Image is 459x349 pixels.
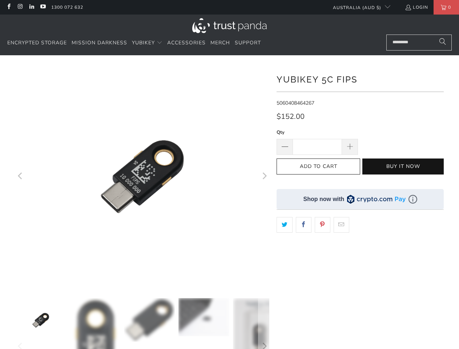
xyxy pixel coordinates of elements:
[51,3,83,11] a: 1300 072 632
[28,4,35,10] a: Trust Panda Australia on LinkedIn
[167,35,206,52] a: Accessories
[386,35,452,51] input: Search...
[124,298,175,342] img: YubiKey 5C FIPS - Trust Panda
[7,39,67,46] span: Encrypted Storage
[258,66,270,287] button: Next
[15,66,270,287] img: YubiKey 5C FIPS - Trust Panda
[284,164,353,170] span: Add to Cart
[7,35,261,52] nav: Translation missing: en.navigation.header.main_nav
[15,298,66,342] img: YubiKey 5C FIPS - Trust Panda
[315,217,330,232] a: Share this on Pinterest
[277,72,444,86] h1: YubiKey 5C FIPS
[277,100,314,107] span: 5060408464267
[40,4,46,10] a: Trust Panda Australia on YouTube
[132,35,162,52] summary: YubiKey
[277,159,360,175] button: Add to Cart
[405,3,428,11] a: Login
[235,39,261,46] span: Support
[210,39,230,46] span: Merch
[178,298,229,336] img: YubiKey 5C FIPS - Trust Panda
[277,112,305,121] span: $152.00
[334,217,349,232] a: Email this to a friend
[17,4,23,10] a: Trust Panda Australia on Instagram
[235,35,261,52] a: Support
[296,217,311,232] a: Share this on Facebook
[303,195,345,203] div: Shop now with
[277,217,292,232] a: Share this on Twitter
[167,39,206,46] span: Accessories
[72,35,127,52] a: Mission Darkness
[132,39,155,46] span: YubiKey
[15,66,27,287] button: Previous
[7,35,67,52] a: Encrypted Storage
[72,39,127,46] span: Mission Darkness
[192,18,267,33] img: Trust Panda Australia
[434,35,452,51] button: Search
[277,128,358,136] label: Qty
[5,4,12,10] a: Trust Panda Australia on Facebook
[362,159,444,175] button: Buy it now
[210,35,230,52] a: Merch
